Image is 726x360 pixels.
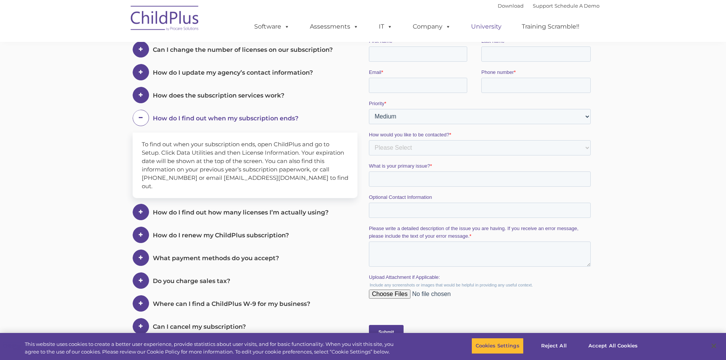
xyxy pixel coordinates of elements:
[555,3,599,9] a: Schedule A Demo
[498,3,524,9] a: Download
[247,19,297,34] a: Software
[153,323,246,330] span: Can I cancel my subscription?
[471,338,524,354] button: Cookies Settings
[584,338,642,354] button: Accept All Cookies
[530,338,578,354] button: Reject All
[153,277,230,285] span: Do you charge sales tax?
[498,3,599,9] font: |
[127,0,203,38] img: ChildPlus by Procare Solutions
[153,254,279,262] span: What payment methods do you accept?
[142,141,348,190] span: To find out when your subscription ends, open ChildPlus and go to Setup. Click Data Utilities and...
[533,3,553,9] a: Support
[153,46,333,53] span: Can I change the number of licenses on our subscription?
[514,19,587,34] a: Training Scramble!!
[705,338,722,354] button: Close
[153,232,289,239] span: How do I renew my ChildPlus subscription?
[405,19,458,34] a: Company
[371,19,400,34] a: IT
[463,19,509,34] a: University
[153,115,298,122] span: How do I find out when my subscription ends?
[25,341,399,355] div: This website uses cookies to create a better user experience, provide statistics about user visit...
[153,92,284,99] span: How does the subscription services work?
[153,69,313,76] span: How do I update my agency’s contact information?
[153,209,329,216] span: How do I find out how many licenses I’m actually using?
[302,19,366,34] a: Assessments
[153,300,310,307] span: Where can I find a ChildPlus W-9 for my business?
